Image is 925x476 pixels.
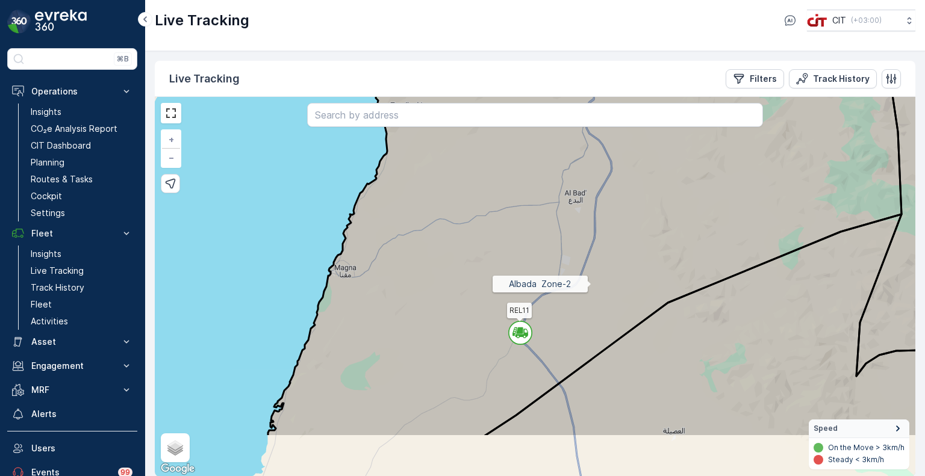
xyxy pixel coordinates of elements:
a: Live Tracking [26,262,137,279]
p: MRF [31,384,113,396]
p: Alerts [31,408,132,420]
p: CIT [832,14,846,26]
a: Settings [26,205,137,221]
a: Activities [26,313,137,330]
span: − [169,152,175,162]
a: Track History [26,279,137,296]
p: Track History [31,282,84,294]
p: Asset [31,336,113,348]
p: Track History [813,73,870,85]
p: Filters [750,73,777,85]
input: Search by address [307,103,764,127]
p: ⌘B [117,54,129,64]
button: Operations [7,79,137,104]
p: Users [31,442,132,454]
a: Users [7,436,137,460]
p: Live Tracking [169,70,240,87]
a: Fleet [26,296,137,313]
p: Settings [31,207,65,219]
p: Insights [31,248,61,260]
a: CO₂e Analysis Report [26,120,137,137]
span: + [169,134,174,144]
p: Fleet [31,298,52,311]
p: Live Tracking [155,11,249,30]
a: Planning [26,154,137,171]
button: Engagement [7,354,137,378]
p: Engagement [31,360,113,372]
button: Fleet [7,221,137,246]
p: Fleet [31,227,113,240]
img: logo_dark-DEwI_e13.png [35,10,87,34]
p: CIT Dashboard [31,140,91,152]
a: View Fullscreen [162,104,180,122]
span: Speed [814,424,838,433]
img: logo [7,10,31,34]
button: MRF [7,378,137,402]
p: On the Move > 3km/h [828,443,905,453]
a: CIT Dashboard [26,137,137,154]
p: Steady < 3km/h [828,455,884,465]
a: Layers [162,434,188,461]
button: Track History [789,69,877,88]
p: Operations [31,85,113,97]
p: Live Tracking [31,265,84,277]
button: Asset [7,330,137,354]
a: Cockpit [26,188,137,205]
button: CIT(+03:00) [807,10,915,31]
p: Routes & Tasks [31,173,93,185]
summary: Speed [809,419,909,438]
p: Planning [31,156,64,168]
p: Insights [31,106,61,118]
p: CO₂e Analysis Report [31,123,117,135]
a: Alerts [7,402,137,426]
a: Routes & Tasks [26,171,137,188]
p: Activities [31,315,68,327]
a: Insights [26,246,137,262]
p: ( +03:00 ) [851,16,882,25]
p: Cockpit [31,190,62,202]
a: Insights [26,104,137,120]
a: Zoom Out [162,149,180,167]
img: cit-logo_pOk6rL0.png [807,14,827,27]
button: Filters [726,69,784,88]
a: Zoom In [162,131,180,149]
